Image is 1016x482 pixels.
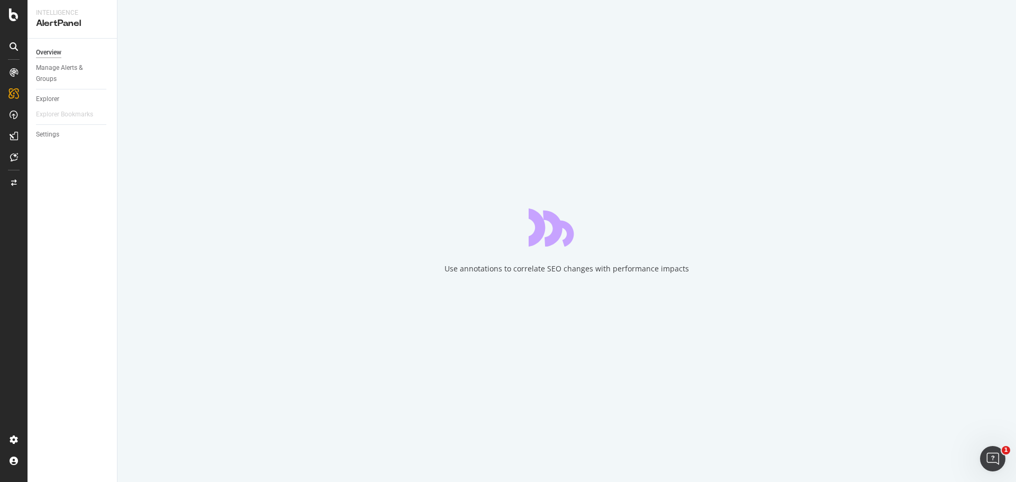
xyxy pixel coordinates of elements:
[36,47,61,58] div: Overview
[36,47,110,58] a: Overview
[36,94,59,105] div: Explorer
[36,109,104,120] a: Explorer Bookmarks
[36,109,93,120] div: Explorer Bookmarks
[36,94,110,105] a: Explorer
[444,263,689,274] div: Use annotations to correlate SEO changes with performance impacts
[1002,446,1010,454] span: 1
[36,129,110,140] a: Settings
[36,62,99,85] div: Manage Alerts & Groups
[36,17,108,30] div: AlertPanel
[980,446,1005,471] iframe: Intercom live chat
[36,62,110,85] a: Manage Alerts & Groups
[36,8,108,17] div: Intelligence
[36,129,59,140] div: Settings
[529,208,605,247] div: animation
